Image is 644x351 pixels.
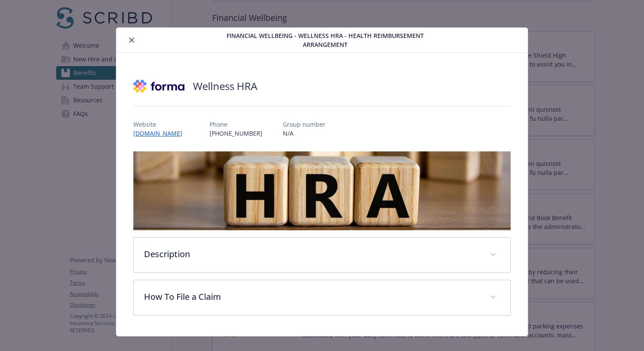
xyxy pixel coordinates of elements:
a: [DOMAIN_NAME] [133,129,189,137]
p: N/A [283,129,325,138]
span: Financial Wellbeing - Wellness HRA - Health Reimbursement Arrangement [204,31,447,49]
p: Phone [210,120,262,129]
img: banner [133,151,511,230]
div: Description [134,238,510,273]
div: How To File a Claim [134,280,510,315]
div: details for plan Financial Wellbeing - Wellness HRA - Health Reimbursement Arrangement [64,27,580,336]
p: Group number [283,120,325,129]
p: Description [144,248,480,261]
p: [PHONE_NUMBER] [210,129,262,138]
button: close [126,35,137,45]
p: How To File a Claim [144,290,480,303]
img: Forma, Inc. [133,73,184,99]
h2: Wellness HRA [193,79,257,93]
p: Website [133,120,189,129]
